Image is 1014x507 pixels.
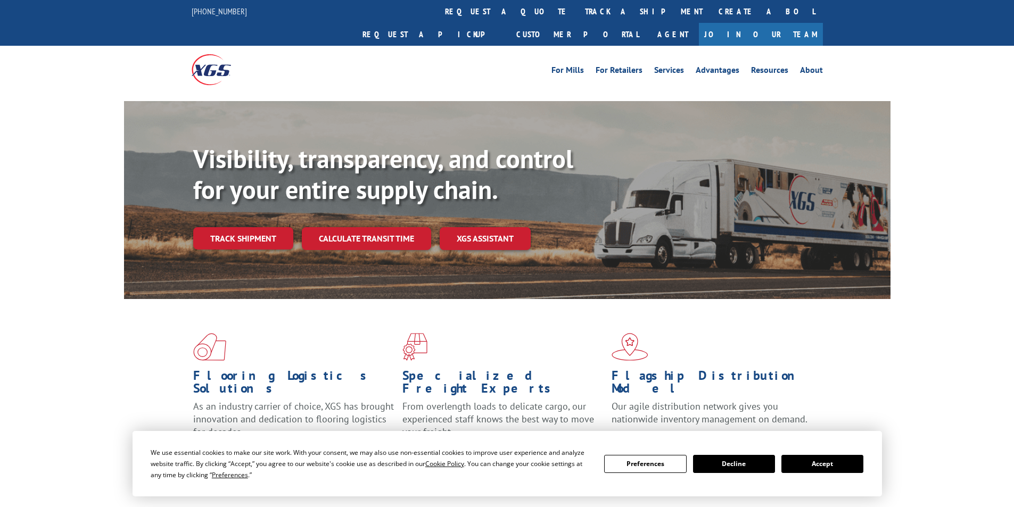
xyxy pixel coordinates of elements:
span: Preferences [212,470,248,479]
h1: Specialized Freight Experts [402,369,604,400]
p: From overlength loads to delicate cargo, our experienced staff knows the best way to move your fr... [402,400,604,447]
a: Request a pickup [355,23,508,46]
h1: Flagship Distribution Model [612,369,813,400]
a: Customer Portal [508,23,647,46]
span: Our agile distribution network gives you nationwide inventory management on demand. [612,400,807,425]
a: Agent [647,23,699,46]
a: About [800,66,823,78]
div: We use essential cookies to make our site work. With your consent, we may also use non-essential ... [151,447,591,480]
a: Join Our Team [699,23,823,46]
a: Advantages [696,66,739,78]
span: As an industry carrier of choice, XGS has brought innovation and dedication to flooring logistics... [193,400,394,438]
a: [PHONE_NUMBER] [192,6,247,16]
img: xgs-icon-focused-on-flooring-red [402,333,427,361]
img: xgs-icon-flagship-distribution-model-red [612,333,648,361]
button: Decline [693,455,775,473]
a: For Retailers [596,66,642,78]
a: Resources [751,66,788,78]
a: Track shipment [193,227,293,250]
a: For Mills [551,66,584,78]
button: Preferences [604,455,686,473]
img: xgs-icon-total-supply-chain-intelligence-red [193,333,226,361]
div: Cookie Consent Prompt [133,431,882,496]
h1: Flooring Logistics Solutions [193,369,394,400]
span: Cookie Policy [425,459,464,468]
a: XGS ASSISTANT [440,227,531,250]
a: Services [654,66,684,78]
a: Calculate transit time [302,227,431,250]
b: Visibility, transparency, and control for your entire supply chain. [193,142,573,206]
button: Accept [781,455,863,473]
